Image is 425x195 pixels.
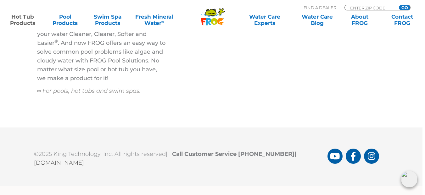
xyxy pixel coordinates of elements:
[350,5,392,10] input: Zip Code Form
[386,14,419,26] a: ContactFROG
[161,19,164,24] sup: ∞
[401,171,417,187] img: openIcon
[34,159,84,166] a: [DOMAIN_NAME]
[346,149,361,164] a: FROG Products Facebook Page
[172,151,299,157] b: Call Customer Service [PHONE_NUMBER]
[399,5,410,10] input: GO
[343,14,376,26] a: AboutFROG
[166,151,167,157] span: |
[294,151,296,157] span: |
[238,14,291,26] a: Water CareExperts
[304,5,336,10] p: Find A Dealer
[301,14,334,26] a: Water CareBlog
[91,14,124,26] a: Swim SpaProducts
[6,14,39,26] a: Hot TubProducts
[37,87,141,94] em: ∞ For pools, hot tubs and swim spas.
[54,38,58,44] sup: ®
[34,146,327,167] p: ©2025 King Technology, Inc. All rights reserved
[134,14,175,26] a: Fresh MineralWater∞
[49,14,82,26] a: PoolProducts
[327,149,343,164] a: FROG Products You Tube Page
[364,149,379,164] a: FROG Products Instagram Page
